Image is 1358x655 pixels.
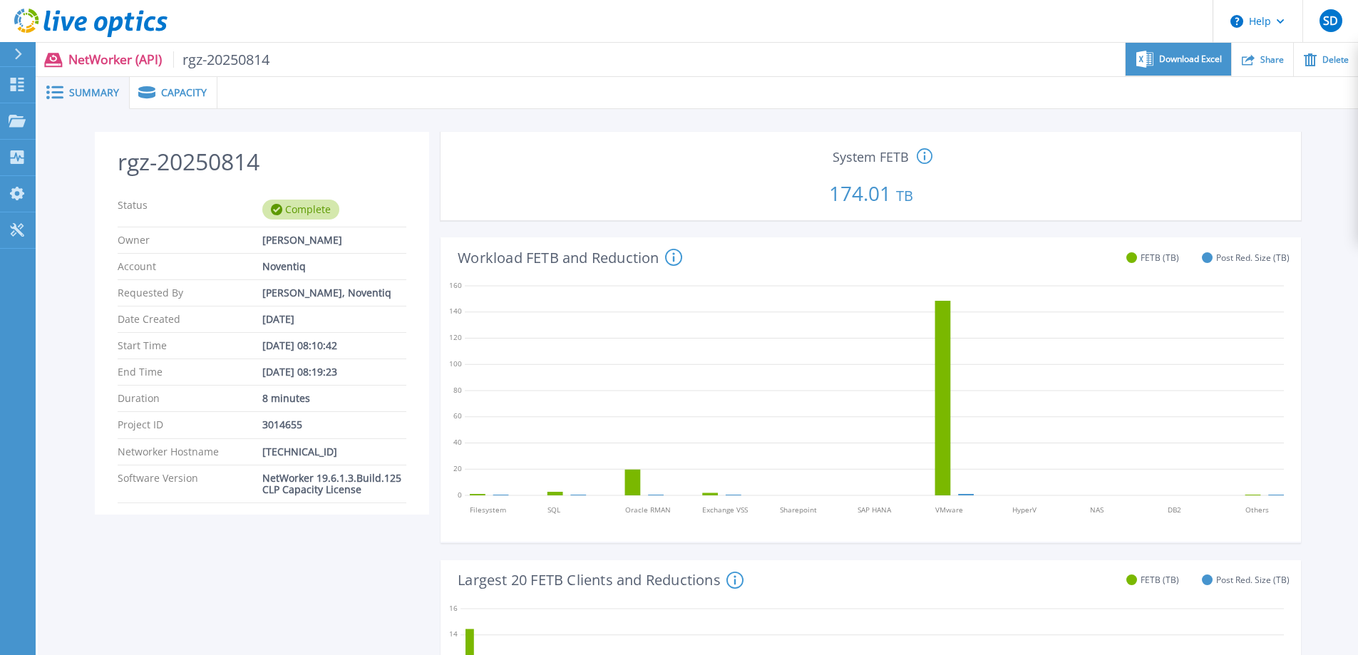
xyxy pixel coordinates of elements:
span: Delete [1322,56,1349,64]
tspan: NAS [1090,505,1104,515]
p: Date Created [118,314,262,325]
text: 80 [453,385,462,395]
text: 0 [458,490,462,500]
span: Summary [69,88,119,98]
text: 160 [449,280,462,290]
div: [TECHNICAL_ID] [262,446,407,458]
p: NetWorker (API) [68,51,270,68]
tspan: SAP HANA [858,505,892,515]
p: Status [118,200,262,220]
text: 100 [449,359,462,368]
text: 16 [449,602,458,612]
span: FETB (TB) [1141,574,1179,585]
span: FETB (TB) [1141,252,1179,263]
text: 140 [449,306,462,316]
div: [PERSON_NAME], Noventiq [262,287,407,299]
div: [DATE] [262,314,407,325]
text: 40 [453,438,462,448]
div: Noventiq [262,261,407,272]
span: SD [1323,15,1338,26]
span: Share [1260,56,1284,64]
p: Networker Hostname [118,446,262,458]
div: [PERSON_NAME] [262,234,407,246]
p: Account [118,261,262,272]
tspan: Sharepoint [780,505,817,515]
div: [DATE] 08:10:42 [262,340,407,351]
span: Capacity [161,88,207,98]
span: TB [896,186,913,205]
p: End Time [118,366,262,378]
tspan: DB2 [1168,505,1181,515]
p: Software Version [118,473,262,495]
h4: Largest 20 FETB Clients and Reductions [458,572,744,589]
text: 120 [449,333,462,343]
h4: Workload FETB and Reduction [458,249,681,266]
tspan: Exchange VSS [703,505,749,515]
text: 14 [449,629,458,639]
tspan: Filesystem [470,505,506,515]
text: 20 [453,463,462,473]
div: 8 minutes [262,393,407,404]
span: System FETB [833,150,909,163]
div: NetWorker 19.6.1.3.Build.125 CLP Capacity License [262,473,407,495]
span: Post Red. Size (TB) [1216,574,1290,585]
div: 3014655 [262,419,407,430]
div: Complete [262,200,339,220]
text: 60 [453,411,462,421]
p: Project ID [118,419,262,430]
h2: rgz-20250814 [118,149,406,175]
tspan: VMware [935,505,963,515]
p: Start Time [118,340,262,351]
p: Owner [118,234,262,246]
tspan: SQL [547,505,560,515]
span: Post Red. Size (TB) [1216,252,1290,263]
span: rgz-20250814 [173,51,270,68]
span: Download Excel [1159,55,1222,63]
p: 174.01 [446,166,1295,215]
p: Requested By [118,287,262,299]
tspan: Others [1245,505,1269,515]
p: Duration [118,393,262,404]
tspan: Oracle RMAN [625,505,671,515]
div: [DATE] 08:19:23 [262,366,407,378]
tspan: HyperV [1013,505,1037,515]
